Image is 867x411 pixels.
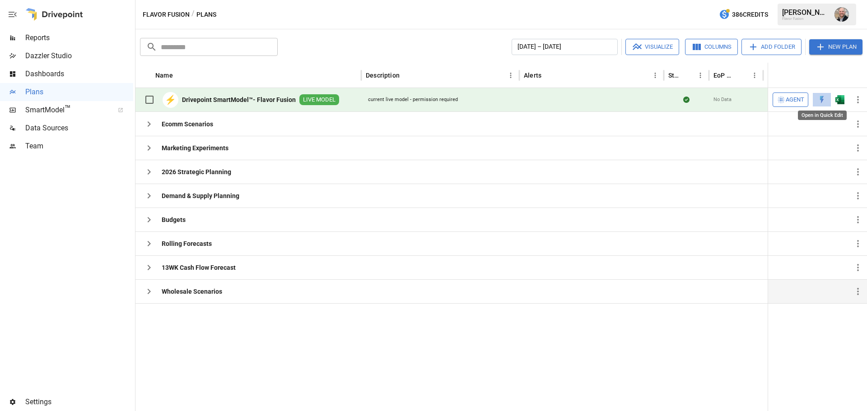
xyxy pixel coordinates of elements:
button: Sort [401,69,413,82]
button: Sort [854,69,867,82]
div: / [191,9,195,20]
button: Visualize [625,39,679,55]
div: Status [668,72,681,79]
span: Dashboards [25,69,133,79]
div: Sync complete [683,95,690,104]
b: Ecomm Scenarios [162,120,213,129]
b: Demand & Supply Planning [162,191,239,200]
div: Open in Quick Edit [798,111,847,120]
div: [PERSON_NAME] [782,8,829,17]
button: Agent [773,92,808,107]
span: SmartModel [25,105,108,115]
button: Dustin Jacobson [829,2,854,27]
button: Description column menu [504,69,517,82]
span: LIVE MODEL [299,96,339,104]
button: 386Credits [715,6,772,23]
span: Team [25,141,133,152]
div: Open in Excel [835,95,844,104]
div: Alerts [524,72,541,79]
button: Sort [174,69,186,82]
button: Add Folder [741,39,802,55]
span: Plans [25,87,133,97]
div: ⚡ [163,92,178,108]
button: Status column menu [694,69,707,82]
div: Flavor Fusion [782,17,829,21]
div: EoP Cash [713,72,735,79]
span: Settings [25,397,133,407]
span: No Data [713,96,732,103]
div: Open in Quick Edit [817,95,826,104]
button: [DATE] – [DATE] [512,39,618,55]
span: Reports [25,32,133,43]
span: 386 Credits [732,9,768,20]
button: Columns [685,39,738,55]
b: Marketing Experiments [162,143,228,152]
b: 13WK Cash Flow Forecast [162,263,236,272]
b: 2026 Strategic Planning [162,167,231,176]
span: Data Sources [25,123,133,134]
div: Name [155,72,173,79]
b: Budgets [162,215,186,224]
button: Alerts column menu [649,69,662,82]
img: excel-icon.76473adf.svg [835,95,844,104]
button: Flavor Fusion [143,9,190,20]
button: New Plan [809,39,862,55]
button: Sort [542,69,555,82]
img: quick-edit-flash.b8aec18c.svg [817,95,826,104]
span: ™ [65,103,71,115]
img: Dustin Jacobson [834,7,849,22]
button: EoP Cash column menu [748,69,761,82]
span: Agent [786,95,804,105]
span: Dazzler Studio [25,51,133,61]
b: Rolling Forecasts [162,239,212,248]
b: Wholesale Scenarios [162,287,222,296]
b: Drivepoint SmartModel™- Flavor Fusion [182,95,296,104]
div: Description [366,72,400,79]
button: Sort [681,69,694,82]
button: Sort [736,69,748,82]
div: current live model - permission required [368,96,458,103]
